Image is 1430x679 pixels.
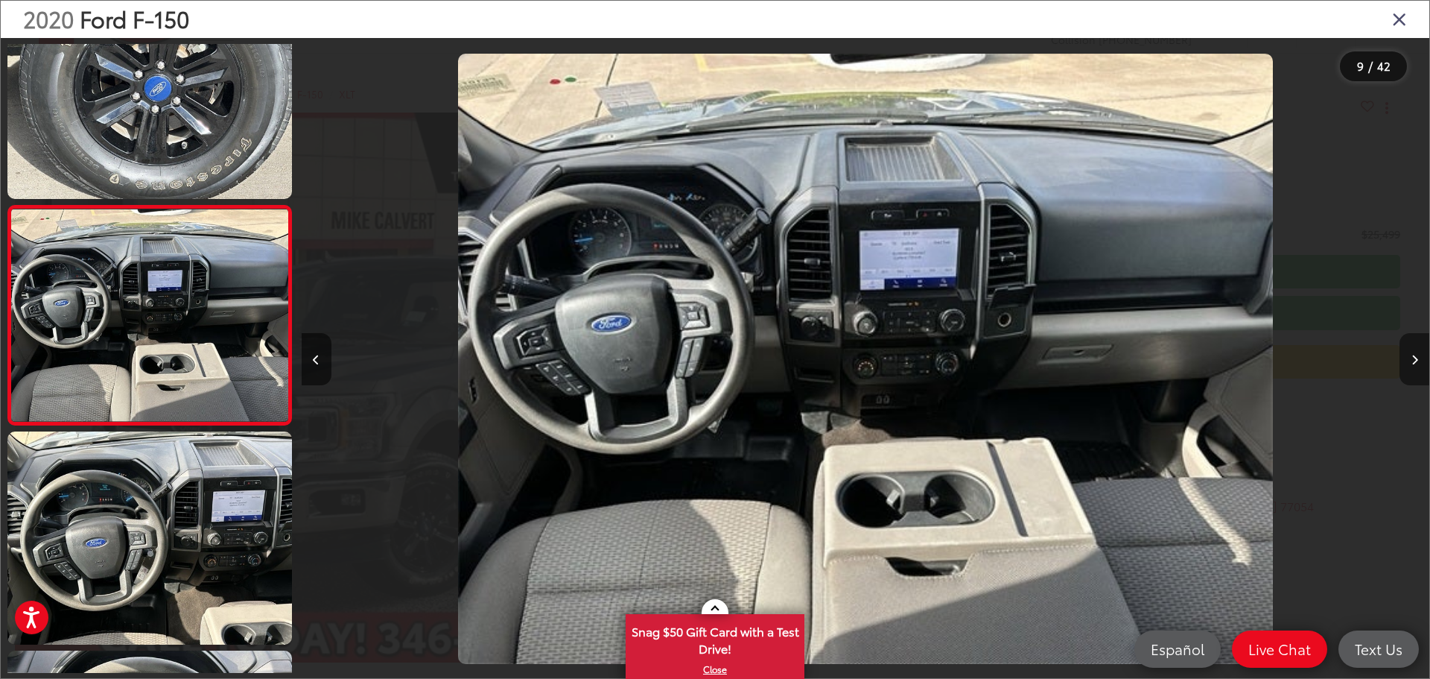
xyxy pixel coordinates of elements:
span: 42 [1377,57,1391,74]
a: Español [1134,631,1221,668]
span: 9 [1357,57,1364,74]
img: 2020 Ford F-150 XLT [4,429,294,647]
span: 2020 [23,2,74,34]
i: Close gallery [1392,9,1407,28]
div: 2020 Ford F-150 XLT 8 [302,54,1429,665]
img: 2020 Ford F-150 XLT [458,54,1272,665]
span: Español [1143,639,1212,658]
span: Text Us [1347,639,1410,658]
button: Next image [1399,333,1429,385]
a: Live Chat [1232,631,1327,668]
button: Previous image [302,333,331,385]
span: Snag $50 Gift Card with a Test Drive! [627,616,803,661]
span: Live Chat [1241,639,1318,658]
span: / [1367,61,1374,72]
img: 2020 Ford F-150 XLT [8,209,290,420]
span: Ford F-150 [80,2,189,34]
a: Text Us [1338,631,1419,668]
